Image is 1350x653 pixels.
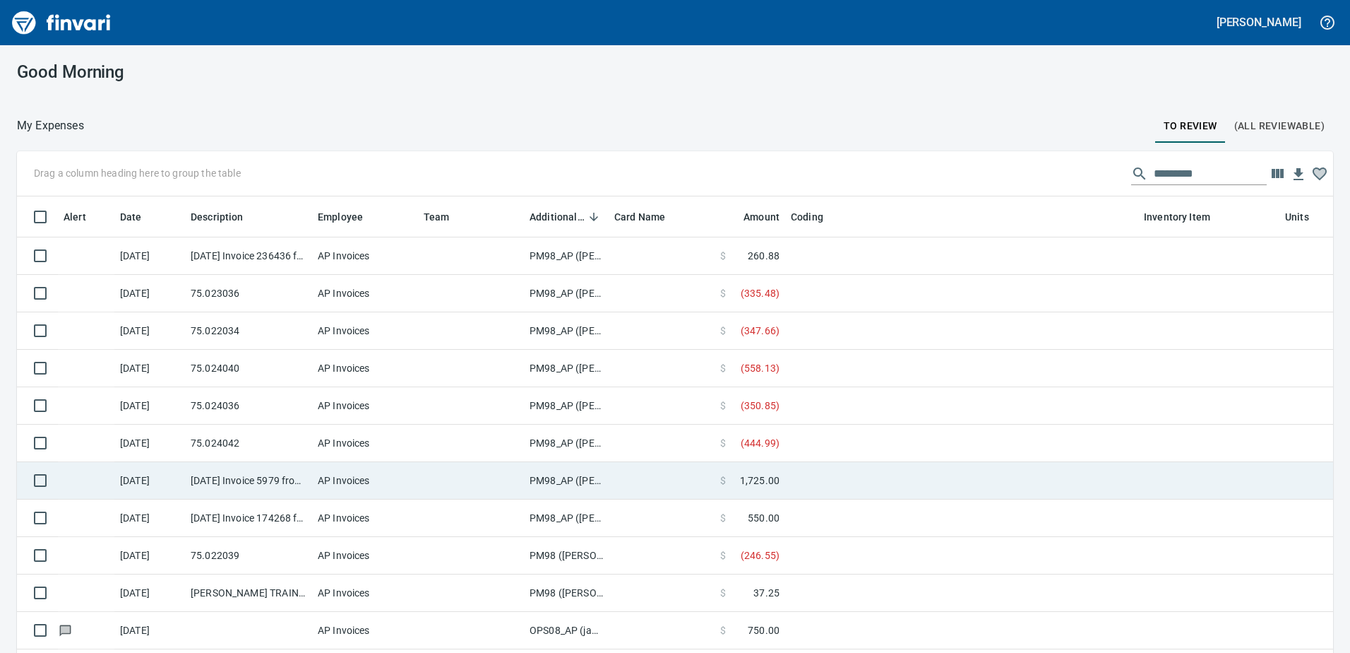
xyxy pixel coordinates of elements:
[1144,208,1210,225] span: Inventory Item
[64,208,86,225] span: Alert
[312,612,418,649] td: AP Invoices
[741,436,779,450] span: ( 444.99 )
[524,387,609,425] td: PM98_AP ([PERSON_NAME], [PERSON_NAME])
[524,312,609,350] td: PM98_AP ([PERSON_NAME], [PERSON_NAME])
[58,625,73,635] span: Has messages
[17,117,84,134] p: My Expenses
[114,612,185,649] td: [DATE]
[1213,11,1305,33] button: [PERSON_NAME]
[1309,163,1330,184] button: Column choices favorited. Click to reset to default
[114,275,185,312] td: [DATE]
[114,500,185,537] td: [DATE]
[120,208,160,225] span: Date
[740,473,779,488] span: 1,725.00
[524,462,609,500] td: PM98_AP ([PERSON_NAME], [PERSON_NAME])
[120,208,142,225] span: Date
[720,249,726,263] span: $
[64,208,104,225] span: Alert
[1285,208,1327,225] span: Units
[312,462,418,500] td: AP Invoices
[1144,208,1229,225] span: Inventory Item
[185,425,312,462] td: 75.024042
[191,208,244,225] span: Description
[741,286,779,300] span: ( 335.48 )
[312,350,418,387] td: AP Invoices
[114,312,185,350] td: [DATE]
[725,208,779,225] span: Amount
[741,361,779,375] span: ( 558.13 )
[8,6,114,40] img: Finvari
[1285,208,1309,225] span: Units
[741,324,779,338] span: ( 347.66 )
[312,425,418,462] td: AP Invoices
[524,237,609,275] td: PM98_AP ([PERSON_NAME], [PERSON_NAME])
[114,462,185,500] td: [DATE]
[185,387,312,425] td: 75.024036
[524,612,609,649] td: OPS08_AP (janettep, samr)
[312,275,418,312] td: AP Invoices
[753,586,779,600] span: 37.25
[185,350,312,387] td: 75.024040
[720,623,726,637] span: $
[114,350,185,387] td: [DATE]
[185,275,312,312] td: 75.023036
[312,312,418,350] td: AP Invoices
[720,436,726,450] span: $
[614,208,683,225] span: Card Name
[312,575,418,612] td: AP Invoices
[791,208,823,225] span: Coding
[524,500,609,537] td: PM98_AP ([PERSON_NAME], [PERSON_NAME])
[524,350,609,387] td: PM98_AP ([PERSON_NAME], [PERSON_NAME])
[185,500,312,537] td: [DATE] Invoice 174268 from TLC Towing (1-10250)
[720,399,726,413] span: $
[748,249,779,263] span: 260.88
[720,586,726,600] span: $
[34,166,241,180] p: Drag a column heading here to group the table
[191,208,262,225] span: Description
[1288,164,1309,185] button: Download Table
[312,537,418,575] td: AP Invoices
[114,575,185,612] td: [DATE]
[185,537,312,575] td: 75.022039
[185,312,312,350] td: 75.022034
[17,117,84,134] nav: breadcrumb
[524,275,609,312] td: PM98_AP ([PERSON_NAME], [PERSON_NAME])
[114,425,185,462] td: [DATE]
[318,208,381,225] span: Employee
[312,500,418,537] td: AP Invoices
[318,208,363,225] span: Employee
[114,237,185,275] td: [DATE]
[185,462,312,500] td: [DATE] Invoice 5979 from Financial Products & Services, Inc (FPS) (1-39444)
[312,387,418,425] td: AP Invoices
[720,511,726,525] span: $
[1267,163,1288,184] button: Choose columns to display
[720,286,726,300] span: $
[524,575,609,612] td: PM98 ([PERSON_NAME], [PERSON_NAME])
[17,62,433,82] h3: Good Morning
[424,208,450,225] span: Team
[741,399,779,413] span: ( 350.85 )
[530,208,585,225] span: Additional Reviewer
[530,208,603,225] span: Additional Reviewer
[1217,15,1301,30] h5: [PERSON_NAME]
[185,237,312,275] td: [DATE] Invoice 236436 from Silverline Electric LLC (1-10949)
[748,511,779,525] span: 550.00
[720,548,726,563] span: $
[114,387,185,425] td: [DATE]
[1164,117,1217,135] span: To Review
[720,473,726,488] span: $
[312,237,418,275] td: AP Invoices
[1234,117,1325,135] span: (All Reviewable)
[748,623,779,637] span: 750.00
[114,537,185,575] td: [DATE]
[524,537,609,575] td: PM98 ([PERSON_NAME], [PERSON_NAME])
[524,425,609,462] td: PM98_AP ([PERSON_NAME], [PERSON_NAME])
[741,548,779,563] span: ( 246.55 )
[614,208,665,225] span: Card Name
[720,324,726,338] span: $
[185,575,312,612] td: [PERSON_NAME] TRAINING
[720,361,726,375] span: $
[424,208,468,225] span: Team
[743,208,779,225] span: Amount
